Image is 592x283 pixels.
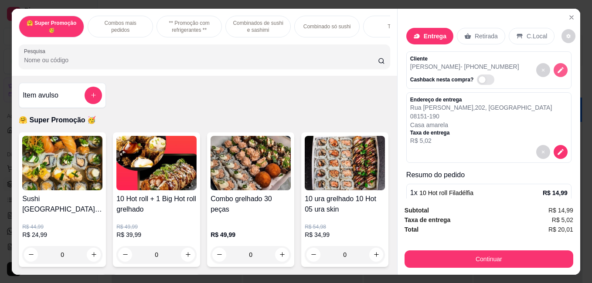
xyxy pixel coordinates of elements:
button: increase-product-quantity [181,248,195,262]
button: increase-product-quantity [275,248,289,262]
h4: Item avulso [23,90,58,101]
p: 1 x [410,188,473,198]
button: decrease-product-quantity [212,248,226,262]
button: decrease-product-quantity [536,145,550,159]
p: Retirada [475,32,498,40]
button: decrease-product-quantity [554,63,568,77]
p: R$ 49,99 [211,230,291,239]
h4: Sushi [GEOGRAPHIC_DATA] 20 peças [22,194,102,215]
span: R$ 20,01 [548,225,573,234]
p: Rua [PERSON_NAME] , 202 , [GEOGRAPHIC_DATA] [410,103,552,112]
button: increase-product-quantity [369,248,383,262]
p: R$ 5,02 [410,136,552,145]
label: Automatic updates [477,74,498,85]
p: Taxa de entrega [410,129,552,136]
p: R$ 54,98 [305,223,385,230]
button: Close [565,10,578,24]
p: Combos mais pedidos [95,20,146,34]
p: R$ 44,99 [22,223,102,230]
p: Combinados de sushi e sashimi [233,20,283,34]
button: decrease-product-quantity [536,63,550,77]
span: 10 Hot roll Filadélfia [419,189,473,196]
button: increase-product-quantity [87,248,101,262]
input: Pesquisa [24,56,378,64]
p: Casa amarela [410,121,552,129]
button: decrease-product-quantity [118,248,132,262]
img: product-image [22,136,102,190]
p: R$ 49,99 [116,223,197,230]
p: R$ 34,99 [305,230,385,239]
img: product-image [211,136,291,190]
p: Cashback nesta compra? [410,76,473,83]
label: Pesquisa [24,47,48,55]
p: R$ 24,99 [22,230,102,239]
img: product-image [305,136,385,190]
h4: Combo grelhado 30 peças [211,194,291,215]
strong: Subtotal [405,207,429,214]
button: Continuar [405,250,573,268]
p: 🤗 Super Promoção 🥳 [26,20,77,34]
img: product-image [116,136,197,190]
h4: 10 Hot roll + 1 Big Hot roll grelhado [116,194,197,215]
p: Resumo do pedido [406,170,572,180]
p: ** Promoção com refrigerantes ** [164,20,214,34]
span: R$ 5,02 [552,215,573,225]
strong: Total [405,226,418,233]
p: Combinado só sushi [303,23,351,30]
button: decrease-product-quantity [24,248,38,262]
p: Temaki [388,23,404,30]
p: [PERSON_NAME] - [PHONE_NUMBER] [410,62,519,71]
p: R$ 14,99 [543,189,568,197]
p: C.Local [527,32,547,40]
button: add-separate-item [85,87,102,104]
strong: Taxa de entrega [405,216,451,223]
button: decrease-product-quantity [561,29,575,43]
span: R$ 14,99 [548,206,573,215]
p: Cliente [410,55,519,62]
p: 🤗 Super Promoção 🥳 [19,115,390,125]
button: decrease-product-quantity [554,145,568,159]
p: 08151-190 [410,112,552,121]
button: decrease-product-quantity [306,248,320,262]
p: Entrega [424,32,446,40]
p: Endereço de entrega [410,96,552,103]
p: R$ 39,99 [116,230,197,239]
h4: 10 ura grelhado 10 Hot 05 ura skin [305,194,385,215]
